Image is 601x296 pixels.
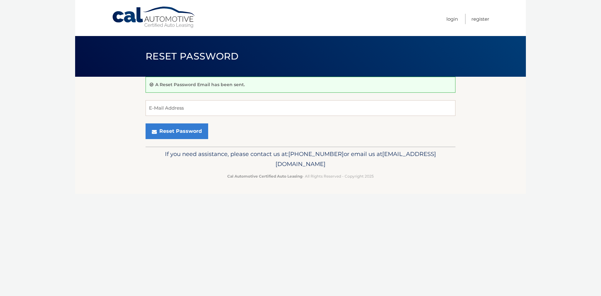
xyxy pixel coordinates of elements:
[146,100,455,116] input: E-Mail Address
[150,149,451,169] p: If you need assistance, please contact us at: or email us at
[155,82,245,87] p: A Reset Password Email has been sent.
[288,150,344,158] span: [PHONE_NUMBER]
[227,174,302,179] strong: Cal Automotive Certified Auto Leasing
[471,14,489,24] a: Register
[112,6,196,29] a: Cal Automotive
[146,123,208,139] button: Reset Password
[275,150,436,168] span: [EMAIL_ADDRESS][DOMAIN_NAME]
[150,173,451,179] p: - All Rights Reserved - Copyright 2025
[446,14,458,24] a: Login
[146,50,239,62] span: Reset Password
